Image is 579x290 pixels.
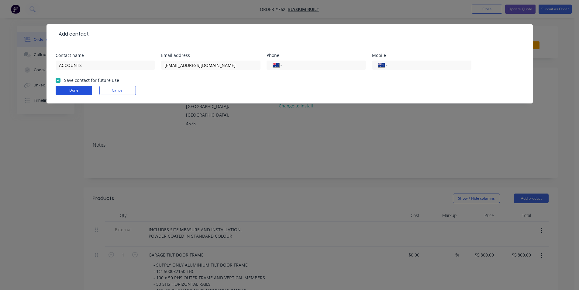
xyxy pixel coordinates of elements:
div: Mobile [372,53,471,58]
button: Cancel [99,86,136,95]
label: Save contact for future use [64,77,119,83]
button: Done [56,86,92,95]
div: Add contact [56,30,89,38]
div: Phone [267,53,366,58]
div: Contact name [56,53,155,58]
div: Email address [161,53,260,58]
